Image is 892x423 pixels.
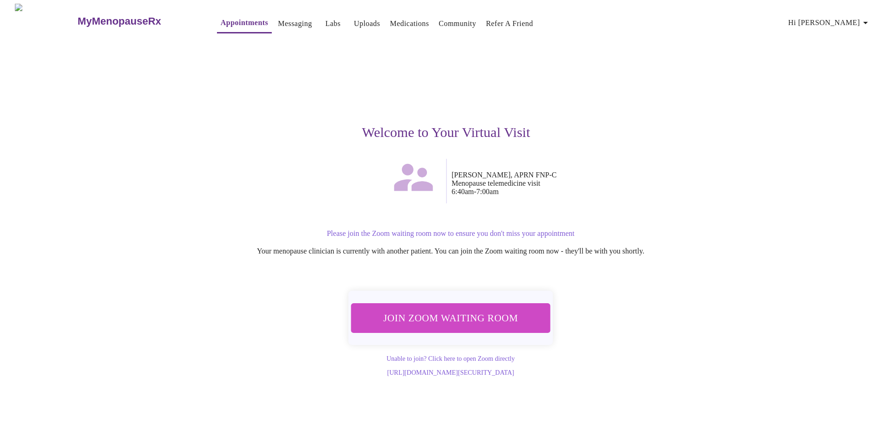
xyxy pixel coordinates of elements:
button: Uploads [350,14,384,33]
a: Appointments [221,16,268,29]
h3: MyMenopauseRx [78,15,161,27]
button: Labs [318,14,348,33]
a: Refer a Friend [486,17,533,30]
a: [URL][DOMAIN_NAME][SECURITY_DATA] [387,369,514,376]
button: Hi [PERSON_NAME] [785,13,875,32]
a: Labs [325,17,341,30]
button: Join Zoom Waiting Room [351,303,551,333]
button: Appointments [217,13,272,33]
h3: Welcome to Your Virtual Visit [160,124,732,140]
button: Messaging [274,14,315,33]
a: Medications [390,17,429,30]
p: [PERSON_NAME], APRN FNP-C Menopause telemedicine visit 6:40am - 7:00am [452,171,732,196]
a: Unable to join? Click here to open Zoom directly [387,355,515,362]
button: Medications [386,14,433,33]
span: Join Zoom Waiting Room [363,309,538,326]
img: MyMenopauseRx Logo [15,4,77,39]
button: Refer a Friend [482,14,537,33]
span: Hi [PERSON_NAME] [788,16,871,29]
p: Your menopause clinician is currently with another patient. You can join the Zoom waiting room no... [169,247,732,255]
a: MyMenopauseRx [77,5,198,38]
p: Please join the Zoom waiting room now to ensure you don't miss your appointment [169,229,732,238]
button: Community [435,14,480,33]
a: Messaging [278,17,312,30]
a: Community [439,17,476,30]
a: Uploads [354,17,380,30]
